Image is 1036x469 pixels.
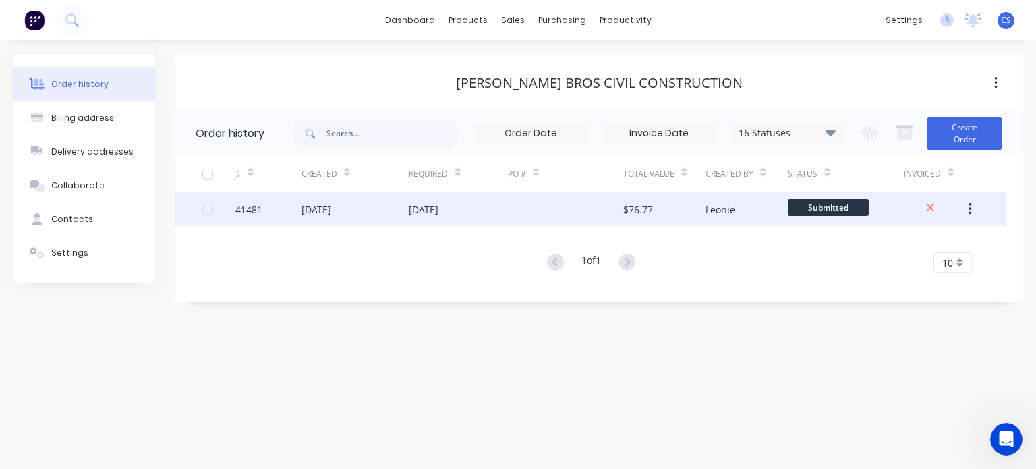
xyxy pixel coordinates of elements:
[927,117,1002,150] button: Create Order
[602,123,716,144] input: Invoice Date
[409,168,448,180] div: Required
[51,180,105,192] div: Collaborate
[788,199,869,216] span: Submitted
[13,67,155,101] button: Order history
[13,236,155,270] button: Settings
[13,101,155,135] button: Billing address
[378,10,442,30] a: dashboard
[326,120,460,147] input: Search...
[51,146,134,158] div: Delivery addresses
[13,202,155,236] button: Contacts
[788,155,903,192] div: Status
[24,10,45,30] img: Factory
[409,155,508,192] div: Required
[13,169,155,202] button: Collaborate
[51,112,114,124] div: Billing address
[51,78,109,90] div: Order history
[494,10,531,30] div: sales
[990,423,1023,456] iframe: Intercom live chat
[51,213,93,225] div: Contacts
[235,168,241,180] div: #
[581,253,601,273] div: 1 of 1
[706,202,735,217] div: Leonie
[942,256,953,270] span: 10
[706,155,788,192] div: Created By
[623,202,653,217] div: $76.77
[301,168,337,180] div: Created
[623,168,674,180] div: Total Value
[456,75,743,91] div: [PERSON_NAME] Bros Civil Construction
[442,10,494,30] div: products
[904,155,970,192] div: Invoiced
[879,10,929,30] div: settings
[531,10,593,30] div: purchasing
[904,168,941,180] div: Invoiced
[235,202,262,217] div: 41481
[196,126,264,142] div: Order history
[730,126,844,140] div: 16 Statuses
[474,123,587,144] input: Order Date
[508,155,623,192] div: PO #
[51,247,88,259] div: Settings
[301,202,331,217] div: [DATE]
[301,155,409,192] div: Created
[1001,14,1011,26] span: CS
[235,155,301,192] div: #
[706,168,753,180] div: Created By
[593,10,658,30] div: productivity
[13,135,155,169] button: Delivery addresses
[409,202,438,217] div: [DATE]
[788,168,817,180] div: Status
[508,168,526,180] div: PO #
[623,155,706,192] div: Total Value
